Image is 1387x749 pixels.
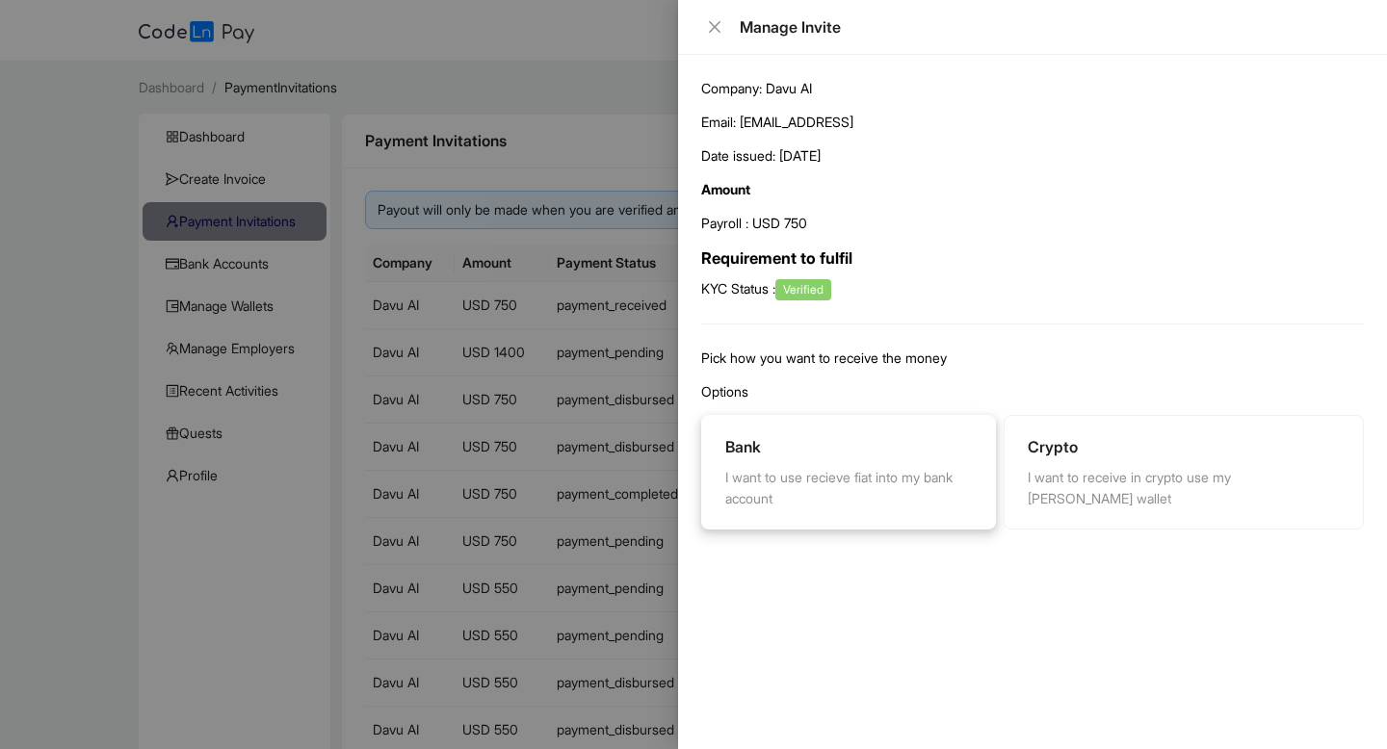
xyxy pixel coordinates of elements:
[707,19,722,35] span: close
[701,278,1364,300] div: KYC Status :
[1028,467,1340,509] div: I want to receive in crypto use my [PERSON_NAME] wallet
[725,435,972,459] div: Bank
[701,18,728,36] button: Close
[701,78,1364,98] p: Company: Davu AI
[701,213,1364,233] p: Payroll : USD 750
[701,112,1364,132] p: Email: [EMAIL_ADDRESS]
[701,348,1364,368] p: Pick how you want to receive the money
[701,246,1364,271] h3: Requirement to fulfil
[725,467,972,509] div: I want to use recieve fiat into my bank account
[1028,435,1340,459] div: Crypto
[740,15,1364,39] div: Manage Invite
[701,179,1364,199] p: Amount
[775,279,831,300] span: Verified
[701,381,1364,401] p: Options
[701,145,1364,166] p: Date issued: [DATE]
